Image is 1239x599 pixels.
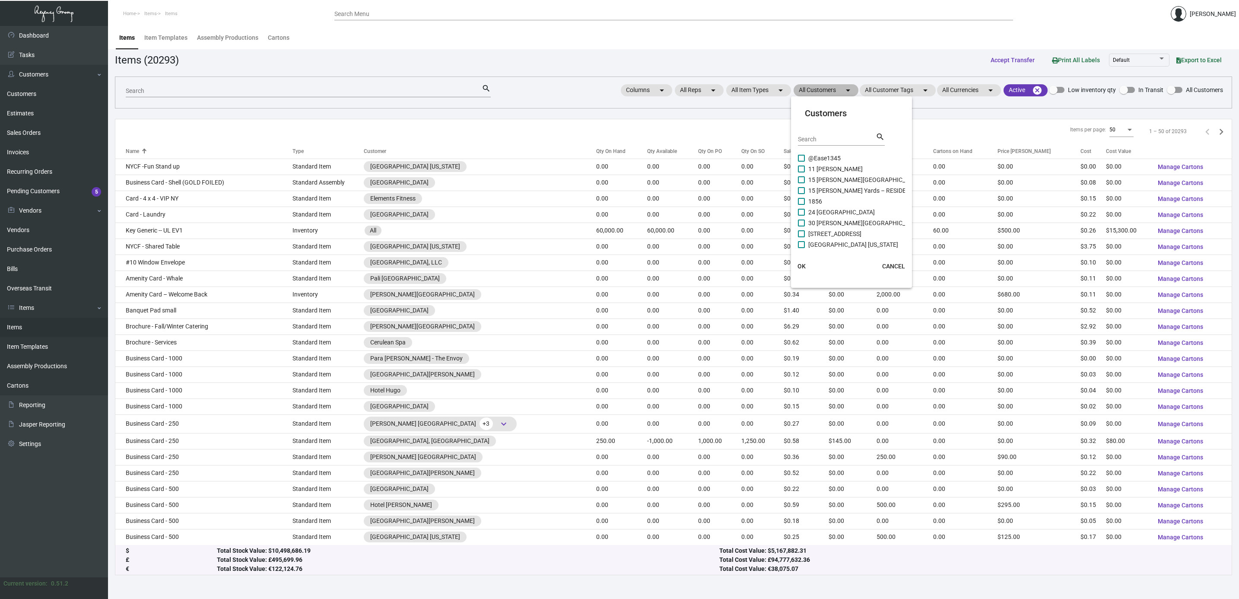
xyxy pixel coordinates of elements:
span: [GEOGRAPHIC_DATA] [US_STATE] [808,239,898,250]
div: 0.51.2 [51,579,68,588]
span: [STREET_ADDRESS] [808,229,861,239]
span: 1856 [808,196,822,207]
span: 30 [PERSON_NAME][GEOGRAPHIC_DATA] - Residences [808,218,956,228]
span: CANCEL [882,263,905,270]
span: @Ease1345 [808,153,841,163]
mat-card-title: Customers [805,107,898,120]
span: 15 [PERSON_NAME] Yards – RESIDENCES - Inactive [808,185,947,196]
span: 11 [PERSON_NAME] [808,164,863,174]
button: OK [788,258,815,274]
span: 15 [PERSON_NAME][GEOGRAPHIC_DATA] – RESIDENCES [808,175,963,185]
mat-icon: search [876,132,885,142]
div: Current version: [3,579,48,588]
button: CANCEL [875,258,912,274]
span: 24 [GEOGRAPHIC_DATA] [808,207,875,217]
span: OK [797,263,806,270]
